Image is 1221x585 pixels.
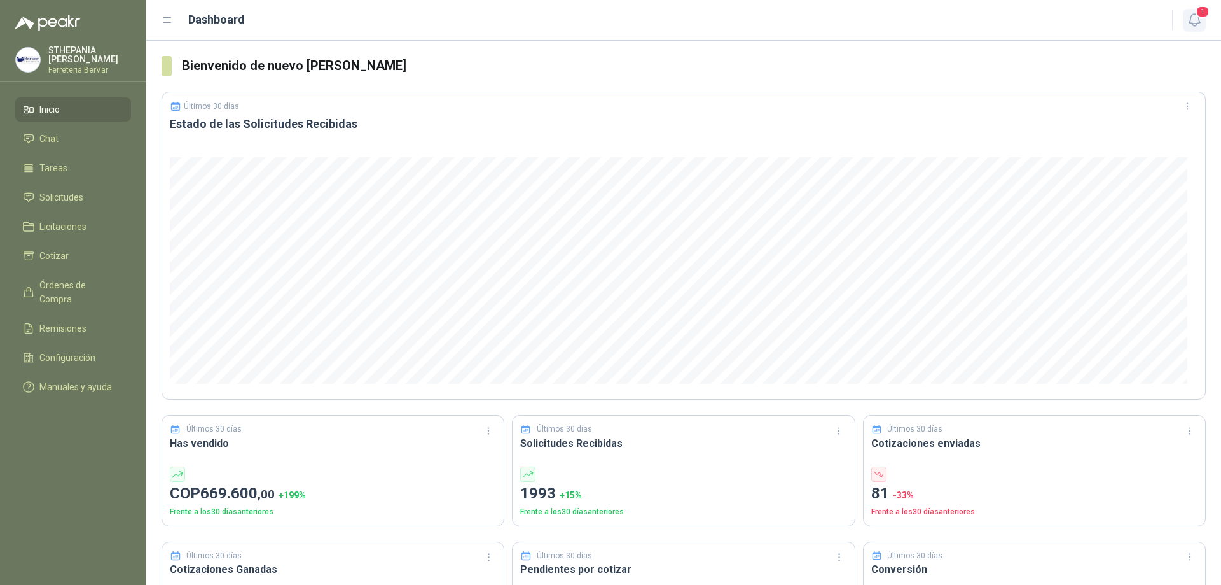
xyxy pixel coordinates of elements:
h1: Dashboard [188,11,245,29]
p: Últimos 30 días [186,550,242,562]
span: Órdenes de Compra [39,278,119,306]
p: Últimos 30 días [184,102,239,111]
p: Últimos 30 días [537,550,592,562]
a: Licitaciones [15,215,131,239]
span: ,00 [258,487,275,502]
button: 1 [1183,9,1206,32]
span: Manuales y ayuda [39,380,112,394]
a: Inicio [15,97,131,122]
span: Tareas [39,161,67,175]
p: 1993 [520,482,846,506]
span: Inicio [39,102,60,116]
h3: Pendientes por cotizar [520,561,846,577]
p: Últimos 30 días [887,423,942,435]
p: Últimos 30 días [537,423,592,435]
a: Solicitudes [15,185,131,209]
h3: Cotizaciones Ganadas [170,561,496,577]
span: 1 [1196,6,1210,18]
p: STHEPANIA [PERSON_NAME] [48,46,131,64]
span: -33 % [893,490,914,500]
p: Frente a los 30 días anteriores [170,506,496,518]
a: Remisiones [15,316,131,341]
h3: Cotizaciones enviadas [871,435,1197,451]
h3: Conversión [871,561,1197,577]
span: 669.600 [200,484,275,502]
a: Configuración [15,346,131,370]
h3: Has vendido [170,435,496,451]
span: Configuración [39,351,95,365]
h3: Solicitudes Recibidas [520,435,846,451]
a: Cotizar [15,244,131,268]
p: Últimos 30 días [186,423,242,435]
p: COP [170,482,496,506]
span: Cotizar [39,249,69,263]
span: Remisiones [39,321,86,335]
p: Frente a los 30 días anteriores [871,506,1197,518]
span: Solicitudes [39,190,83,204]
h3: Estado de las Solicitudes Recibidas [170,116,1197,132]
h3: Bienvenido de nuevo [PERSON_NAME] [182,56,1206,76]
p: 81 [871,482,1197,506]
span: Licitaciones [39,220,86,234]
p: Últimos 30 días [887,550,942,562]
span: Chat [39,132,59,146]
p: Frente a los 30 días anteriores [520,506,846,518]
img: Logo peakr [15,15,80,31]
p: Ferreteria BerVar [48,66,131,74]
a: Manuales y ayuda [15,375,131,399]
a: Tareas [15,156,131,180]
span: + 199 % [279,490,306,500]
img: Company Logo [16,48,40,72]
span: + 15 % [560,490,582,500]
a: Órdenes de Compra [15,273,131,311]
a: Chat [15,127,131,151]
